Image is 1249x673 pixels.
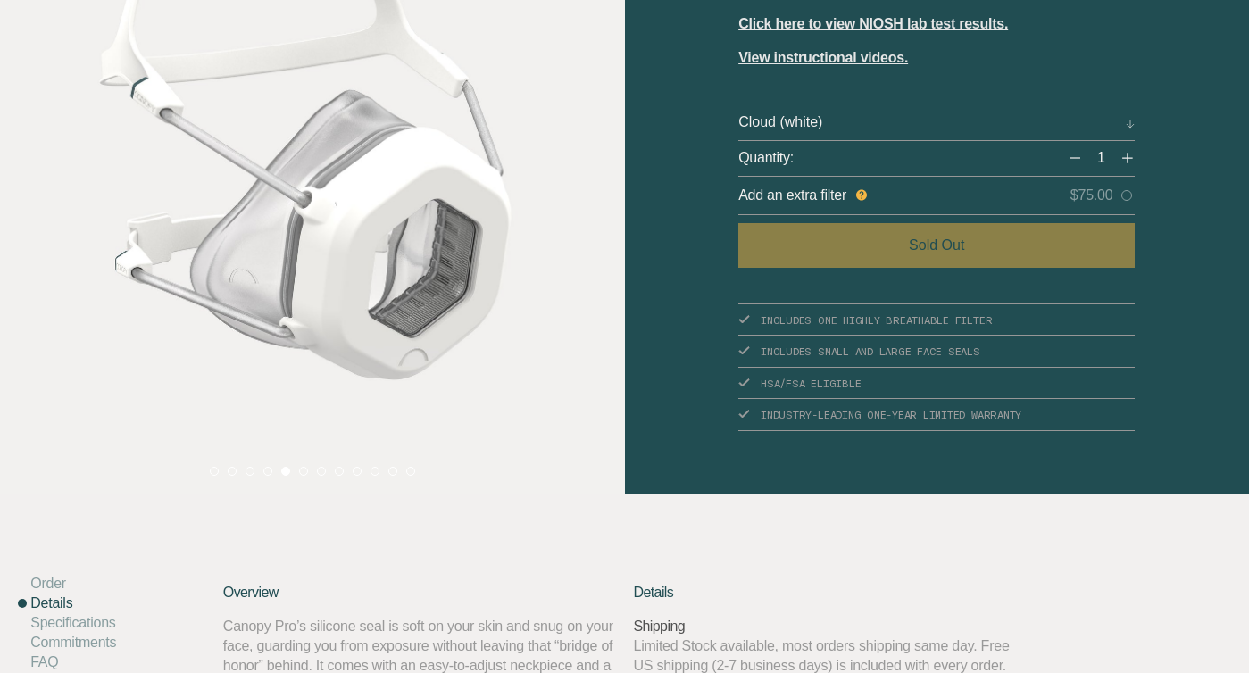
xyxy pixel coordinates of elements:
[738,50,904,65] span: View instructional videos
[335,467,344,476] button: 8 of 12
[30,595,72,611] a: Details
[30,635,116,650] a: Commitments
[904,50,908,65] b: .
[228,467,237,476] button: 2 of 12
[738,50,908,65] a: View instructional videos.
[738,399,1135,431] li: INDUSTRY-LEADING ONE-YEAR LIMITED WARRANTY
[738,368,1135,400] li: HSA/FSA ELIGIBLE
[223,583,616,602] h4: Overview
[210,467,219,476] button: 1 of 12
[30,654,58,669] a: FAQ
[634,583,1027,602] h4: Details
[246,467,254,476] button: 3 of 12
[388,467,397,476] button: 11 of 12
[263,467,272,476] button: 4 of 12
[1004,16,1008,31] b: .
[30,615,115,630] a: Specifications
[738,223,1135,268] button: Sold Out
[317,467,326,476] button: 7 of 12
[30,576,66,591] a: Order
[738,186,846,205] span: Add an extra filter
[371,467,379,476] button: 10 of 12
[353,467,362,476] button: 9 of 12
[738,148,794,168] span: Quantity:
[634,617,1027,636] h4: Shipping
[738,336,1135,368] li: INCLUDES SMALL AND LARGE FACE SEALS
[738,16,1004,31] a: Click here to view NIOSH lab test results
[738,303,1135,336] li: INCLUDES ONE HIGHLY BREATHABLE FILTER
[1070,186,1113,205] span: $75.00
[406,467,415,476] button: 12 of 12
[299,467,308,476] button: 6 of 12
[281,467,290,476] button: 5 of 12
